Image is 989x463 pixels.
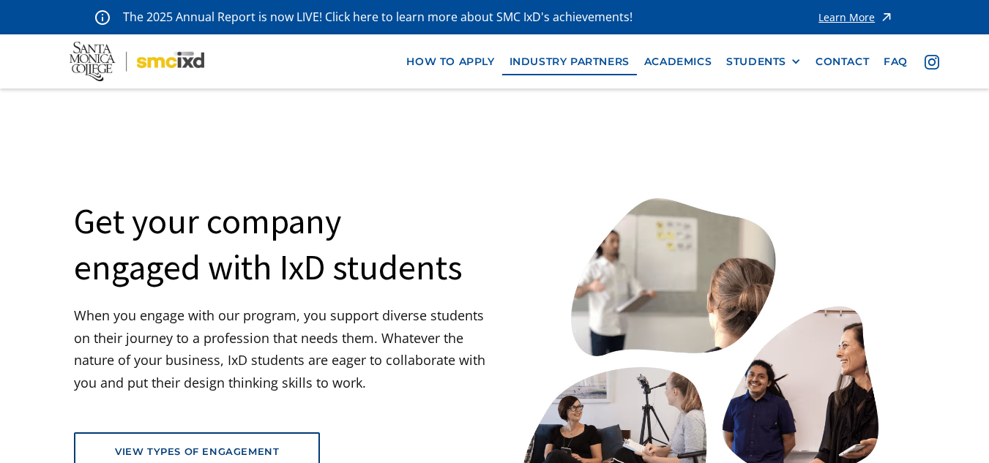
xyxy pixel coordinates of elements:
a: contact [808,48,876,75]
div: view types of engagement [93,445,301,458]
a: Learn More [818,7,894,27]
h1: Get your company engaged with IxD students [74,198,463,290]
div: STUDENTS [726,56,786,68]
p: When you engage with our program, you support diverse students on their journey to a profession t... [74,304,494,394]
p: The 2025 Annual Report is now LIVE! Click here to learn more about SMC IxD's achievements! [123,7,634,27]
img: icon - instagram [925,55,939,69]
a: how to apply [399,48,501,75]
img: icon - arrow - alert [879,7,894,27]
div: STUDENTS [726,56,801,68]
a: industry partners [502,48,637,75]
div: Learn More [818,12,875,23]
img: Santa Monica College - SMC IxD logo [70,42,204,81]
a: Academics [637,48,719,75]
a: faq [876,48,915,75]
img: icon - information - alert [95,10,110,25]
